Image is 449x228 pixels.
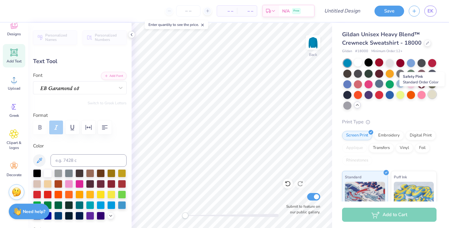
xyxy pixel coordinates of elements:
[33,72,42,79] label: Font
[394,174,407,180] span: Puff Ink
[427,7,433,15] span: EK
[342,118,437,126] div: Print Type
[307,36,319,49] img: Back
[374,131,404,140] div: Embroidery
[369,143,394,153] div: Transfers
[33,30,77,45] button: Personalized Names
[23,209,45,215] strong: Need help?
[424,6,437,17] a: EK
[403,80,438,85] span: Standard Order Color
[9,113,19,118] span: Greek
[45,33,73,42] span: Personalized Names
[8,86,20,91] span: Upload
[95,33,123,42] span: Personalized Numbers
[342,49,352,54] span: Gildan
[283,204,320,215] label: Submit to feature on our public gallery.
[33,112,127,119] label: Format
[182,212,188,219] div: Accessibility label
[221,8,233,14] span: – –
[371,49,403,54] span: Minimum Order: 12 +
[293,9,299,13] span: Free
[355,49,368,54] span: # 18000
[176,5,200,17] input: – –
[51,154,127,167] input: e.g. 7428 c
[7,32,21,37] span: Designs
[342,31,422,47] span: Gildan Unisex Heavy Blend™ Crewneck Sweatshirt - 18000
[83,30,127,45] button: Personalized Numbers
[394,182,434,213] img: Puff Ink
[374,6,404,17] button: Save
[4,140,24,150] span: Clipart & logos
[7,172,22,177] span: Decorate
[7,59,22,64] span: Add Text
[406,131,436,140] div: Digital Print
[33,142,127,150] label: Color
[33,57,127,66] div: Text Tool
[345,174,361,180] span: Standard
[88,101,127,106] button: Switch to Greek Letters
[396,143,413,153] div: Vinyl
[415,143,430,153] div: Foil
[241,8,253,14] span: – –
[282,8,290,14] span: N/A
[101,72,127,80] button: Add Font
[345,182,385,213] img: Standard
[309,52,317,57] div: Back
[399,72,445,87] div: Safety Pink
[145,20,208,29] div: Enter quantity to see the price.
[319,5,365,17] input: Untitled Design
[342,131,372,140] div: Screen Print
[342,156,372,165] div: Rhinestones
[342,143,367,153] div: Applique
